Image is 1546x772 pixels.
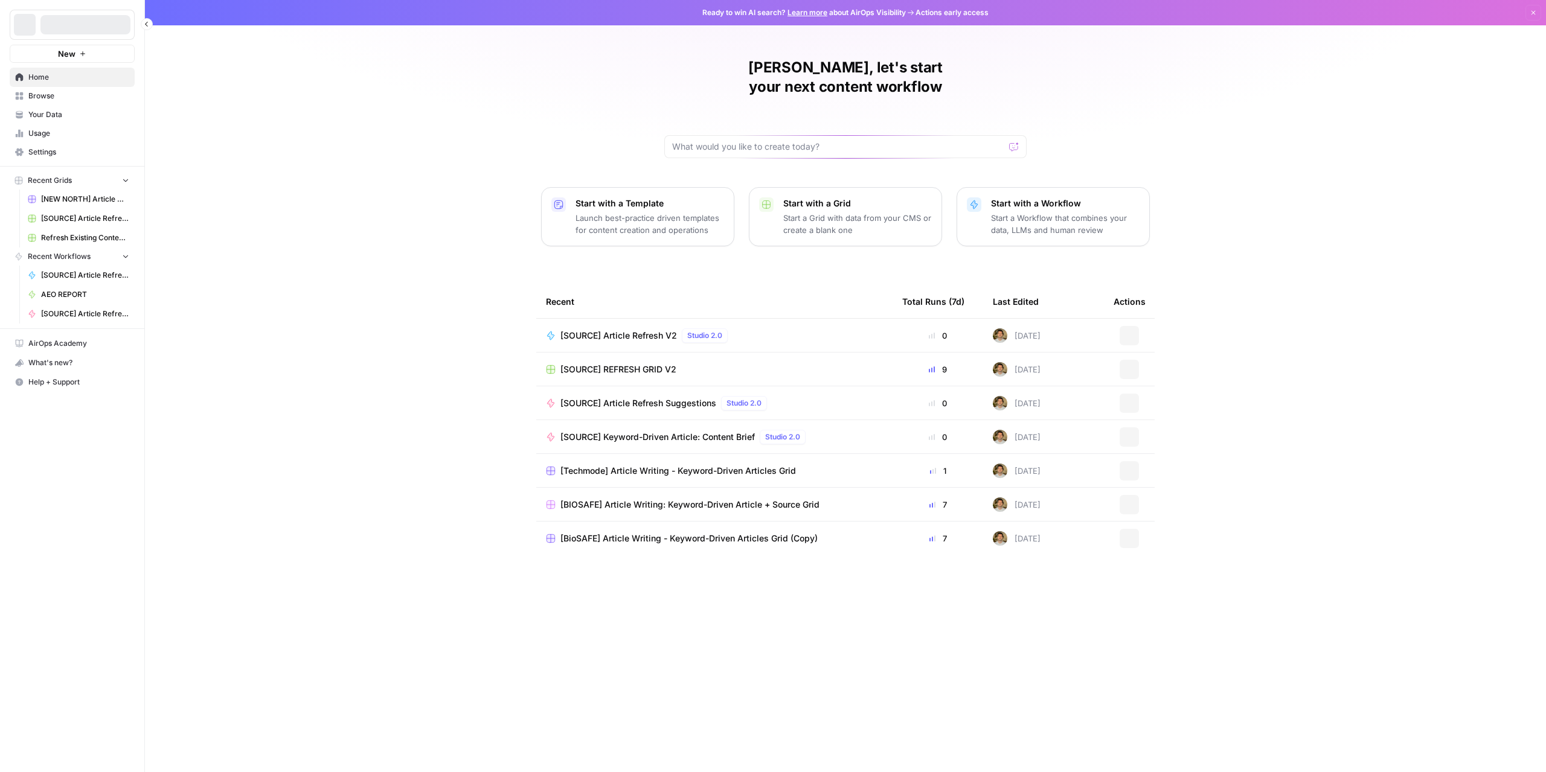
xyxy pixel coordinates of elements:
a: Learn more [787,8,827,17]
p: Start a Workflow that combines your data, LLMs and human review [991,212,1140,236]
span: [SOURCE] Article Refresh V2 [41,270,129,281]
span: Studio 2.0 [726,398,762,409]
span: [SOURCE] Article Refresh Grid WIP [41,213,129,224]
div: Actions [1114,285,1146,318]
div: [DATE] [993,464,1041,478]
div: Last Edited [993,285,1039,318]
div: [DATE] [993,531,1041,546]
button: Start with a TemplateLaunch best-practice driven templates for content creation and operations [541,187,734,246]
a: [SOURCE] Article Refresh Suggestions [22,304,135,324]
div: 0 [902,330,973,342]
span: Studio 2.0 [765,432,800,442]
a: Usage [10,124,135,143]
div: Total Runs (7d) [902,285,964,318]
p: Start with a Workflow [991,197,1140,209]
a: [SOURCE] Article Refresh V2Studio 2.0 [546,328,883,343]
img: 5zyzjh3tw4s3l6pe5wy4otrd1hyg [993,328,1007,343]
span: Home [28,72,129,83]
button: Help + Support [10,372,135,392]
span: Recent Workflows [28,251,91,262]
div: 0 [902,397,973,409]
span: Usage [28,128,129,139]
img: 5zyzjh3tw4s3l6pe5wy4otrd1hyg [993,497,1007,512]
button: What's new? [10,353,135,372]
button: Recent Workflows [10,247,135,266]
div: [DATE] [993,328,1041,343]
div: 0 [902,431,973,443]
button: New [10,45,135,63]
span: [NEW NORTH] Article Writing - Keyword Driven Articles Grid [41,194,129,205]
span: [SOURCE] REFRESH GRID V2 [560,363,676,375]
span: Recent Grids [28,175,72,186]
a: [BioSAFE] Article Writing - Keyword-Driven Articles Grid (Copy) [546,532,883,544]
a: [BIOSAFE] Article Writing: Keyword-Driven Article + Source Grid [546,499,883,511]
span: AEO REPORT [41,289,129,300]
a: [SOURCE] Article Refresh SuggestionsStudio 2.0 [546,396,883,410]
span: AirOps Academy [28,338,129,349]
button: Start with a GridStart a Grid with data from your CMS or create a blank one [749,187,942,246]
a: AirOps Academy [10,334,135,353]
div: 7 [902,532,973,544]
span: Browse [28,91,129,101]
span: [BioSAFE] Article Writing - Keyword-Driven Articles Grid (Copy) [560,532,818,544]
span: [SOURCE] Article Refresh Suggestions [41,308,129,319]
a: [Techmode] Article Writing - Keyword-Driven Articles Grid [546,465,883,477]
span: Refresh Existing Content (DELETE) [41,232,129,243]
span: [BIOSAFE] Article Writing: Keyword-Driven Article + Source Grid [560,499,820,511]
a: Refresh Existing Content (DELETE) [22,228,135,247]
img: 5zyzjh3tw4s3l6pe5wy4otrd1hyg [993,464,1007,478]
div: What's new? [10,354,134,372]
span: Studio 2.0 [687,330,722,341]
p: Launch best-practice driven templates for content creation and operations [576,212,724,236]
a: [SOURCE] REFRESH GRID V2 [546,363,883,375]
div: 9 [902,363,973,375]
a: Home [10,68,135,87]
img: 5zyzjh3tw4s3l6pe5wy4otrd1hyg [993,396,1007,410]
p: Start a Grid with data from your CMS or create a blank one [783,212,932,236]
a: [SOURCE] Keyword-Driven Article: Content BriefStudio 2.0 [546,430,883,444]
button: Start with a WorkflowStart a Workflow that combines your data, LLMs and human review [957,187,1150,246]
span: [SOURCE] Article Refresh V2 [560,330,677,342]
p: Start with a Template [576,197,724,209]
input: What would you like to create today? [672,141,1004,153]
a: [SOURCE] Article Refresh Grid WIP [22,209,135,228]
p: Start with a Grid [783,197,932,209]
h1: [PERSON_NAME], let's start your next content workflow [664,58,1027,97]
div: Recent [546,285,883,318]
span: Actions early access [916,7,989,18]
span: Settings [28,147,129,158]
div: 7 [902,499,973,511]
div: 1 [902,465,973,477]
span: Help + Support [28,377,129,388]
span: Your Data [28,109,129,120]
img: 5zyzjh3tw4s3l6pe5wy4otrd1hyg [993,362,1007,377]
button: Recent Grids [10,171,135,190]
span: [SOURCE] Keyword-Driven Article: Content Brief [560,431,755,443]
a: Settings [10,142,135,162]
div: [DATE] [993,430,1041,444]
span: [Techmode] Article Writing - Keyword-Driven Articles Grid [560,465,796,477]
span: New [58,48,75,60]
div: [DATE] [993,497,1041,512]
a: [SOURCE] Article Refresh V2 [22,266,135,285]
div: [DATE] [993,362,1041,377]
span: [SOURCE] Article Refresh Suggestions [560,397,716,409]
a: Your Data [10,105,135,124]
img: 5zyzjh3tw4s3l6pe5wy4otrd1hyg [993,430,1007,444]
a: Browse [10,86,135,106]
img: 5zyzjh3tw4s3l6pe5wy4otrd1hyg [993,531,1007,546]
span: Ready to win AI search? about AirOps Visibility [702,7,906,18]
div: [DATE] [993,396,1041,410]
a: [NEW NORTH] Article Writing - Keyword Driven Articles Grid [22,190,135,209]
a: AEO REPORT [22,285,135,304]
